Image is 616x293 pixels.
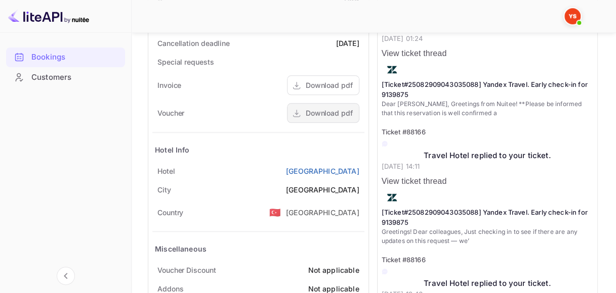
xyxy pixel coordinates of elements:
div: Bookings [31,52,120,63]
a: [GEOGRAPHIC_DATA] [286,166,359,176]
div: Customers [6,68,125,87]
img: Yandex Support [564,8,581,24]
div: Miscellaneous [155,243,207,254]
div: Invoice [157,80,181,90]
a: Bookings [6,47,125,66]
div: Download pdf [306,80,353,90]
div: Voucher [157,108,184,118]
img: AwvSTEc2VUhQAAAAAElFTkSuQmCC [382,187,402,208]
span: Ticket #88166 [382,256,426,264]
p: View ticket thread [382,175,594,187]
span: United States [269,203,281,221]
div: Download pdf [306,108,353,118]
div: City [157,184,171,195]
div: Special requests [157,57,214,67]
p: Dear [PERSON_NAME], Greetings from Nuitee! **Please be informed that this reservation is well con... [382,100,594,118]
div: Bookings [6,47,125,67]
img: LiteAPI logo [8,8,89,24]
p: View ticket thread [382,47,594,60]
div: Not applicable [308,265,359,275]
img: AwvSTEc2VUhQAAAAAElFTkSuQmCC [382,60,402,80]
div: Voucher Discount [157,265,216,275]
div: [GEOGRAPHIC_DATA] [286,184,359,195]
div: Cancellation deadline [157,38,230,48]
div: Travel Hotel replied to your ticket. [382,150,594,162]
button: Collapse navigation [57,267,75,285]
p: [DATE] 14:11 [382,162,594,172]
a: Customers [6,68,125,86]
div: Customers [31,72,120,83]
div: Hotel Info [155,144,190,155]
div: Hotel [157,166,175,176]
p: Greetings! Dear colleagues, Just checking in to see if there are any updates on this request — we’ [382,227,594,246]
p: [Ticket#25082909043035088] Yandex Travel. Early check-in for 9139875 [382,80,594,100]
span: Ticket #88166 [382,128,426,136]
div: [GEOGRAPHIC_DATA] [286,207,359,218]
p: [DATE] 01:24 [382,34,594,44]
p: [Ticket#25082909043035088] Yandex Travel. Early check-in for 9139875 [382,208,594,227]
div: Country [157,207,183,218]
div: [DATE] [336,38,359,48]
div: Travel Hotel replied to your ticket. [382,278,594,289]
